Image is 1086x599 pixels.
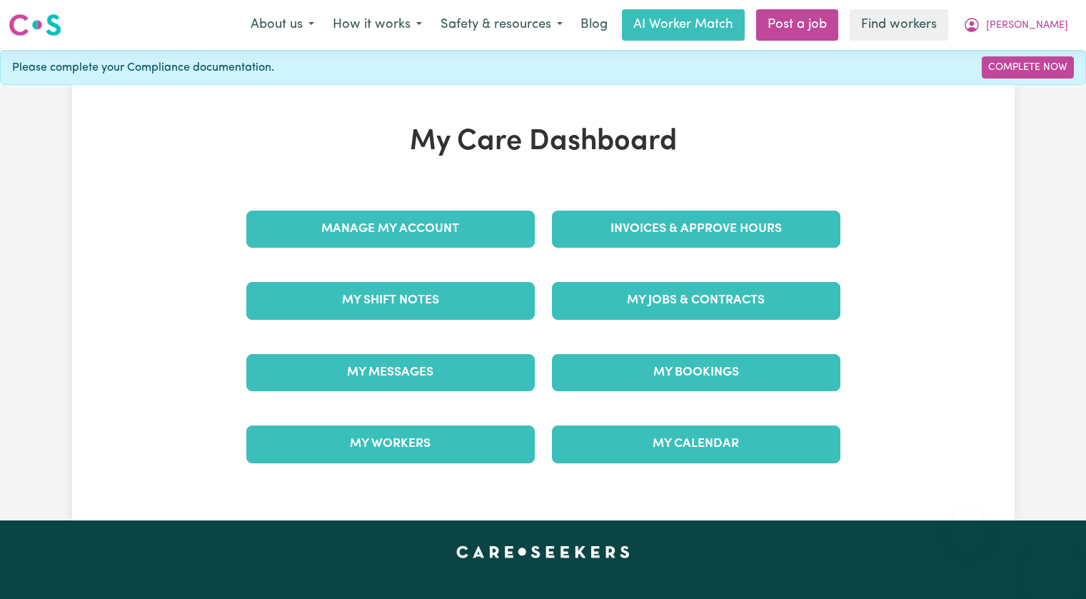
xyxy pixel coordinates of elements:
a: Manage My Account [246,211,535,248]
span: Please complete your Compliance documentation. [12,59,274,76]
iframe: Close message [955,508,983,536]
a: Invoices & Approve Hours [552,211,840,248]
a: Careseekers logo [9,9,61,41]
h1: My Care Dashboard [238,125,849,159]
a: My Jobs & Contracts [552,282,840,319]
iframe: Button to launch messaging window [1029,542,1075,588]
button: About us [241,10,323,40]
button: Safety & resources [431,10,572,40]
a: Blog [572,9,616,41]
button: My Account [954,10,1077,40]
a: AI Worker Match [622,9,745,41]
button: How it works [323,10,431,40]
a: Post a job [756,9,838,41]
a: My Messages [246,354,535,391]
span: [PERSON_NAME] [986,18,1068,34]
a: My Shift Notes [246,282,535,319]
a: My Bookings [552,354,840,391]
a: Find workers [850,9,948,41]
img: Careseekers logo [9,12,61,38]
a: My Calendar [552,426,840,463]
a: Careseekers home page [456,546,630,558]
a: Complete Now [982,56,1074,79]
a: My Workers [246,426,535,463]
